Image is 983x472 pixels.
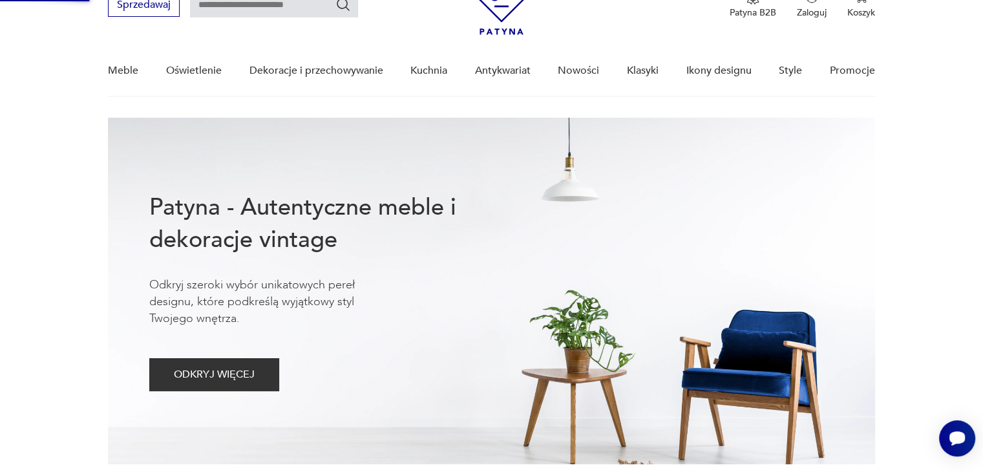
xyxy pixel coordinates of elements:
[149,191,498,256] h1: Patyna - Autentyczne meble i dekoracje vintage
[797,6,827,19] p: Zaloguj
[166,46,222,96] a: Oświetlenie
[149,277,395,327] p: Odkryj szeroki wybór unikatowych pereł designu, które podkreślą wyjątkowy styl Twojego wnętrza.
[627,46,659,96] a: Klasyki
[939,420,975,456] iframe: Smartsupp widget button
[730,6,776,19] p: Patyna B2B
[149,371,279,380] a: ODKRYJ WIĘCEJ
[249,46,383,96] a: Dekoracje i przechowywanie
[830,46,875,96] a: Promocje
[149,358,279,391] button: ODKRYJ WIĘCEJ
[779,46,802,96] a: Style
[108,1,180,10] a: Sprzedawaj
[558,46,599,96] a: Nowości
[847,6,875,19] p: Koszyk
[475,46,531,96] a: Antykwariat
[108,46,138,96] a: Meble
[686,46,751,96] a: Ikony designu
[410,46,447,96] a: Kuchnia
